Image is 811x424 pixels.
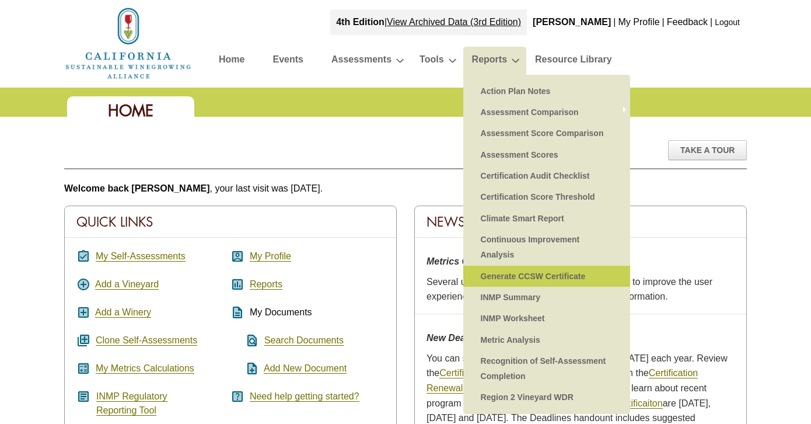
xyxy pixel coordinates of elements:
[475,308,618,329] a: INMP Worksheet
[439,368,554,378] a: Certification Renewal Steps
[618,17,659,27] a: My Profile
[76,305,90,319] i: add_box
[475,329,618,350] a: Metric Analysis
[65,206,396,238] div: Quick Links
[230,362,259,376] i: note_add
[475,229,618,266] a: Continuous Improvement Analysis
[95,307,151,318] a: Add a Winery
[667,17,708,27] a: Feedback
[475,165,618,186] a: Certification Audit Checklist
[230,249,244,263] i: account_box
[76,249,90,263] i: assignment_turned_in
[76,362,90,376] i: calculate
[96,391,167,416] a: INMP RegulatoryReporting Tool
[475,208,618,229] a: Climate Smart Report
[427,333,492,343] strong: New Deadlines
[612,9,617,35] div: |
[475,186,618,207] a: Certification Score Threshold
[230,390,244,404] i: help_center
[475,102,618,123] a: Assessment Comparison
[219,51,244,72] a: Home
[96,335,197,346] a: Clone Self-Assessments
[555,398,662,409] a: Deadlines for Certificaiton
[108,100,153,121] span: Home
[250,279,282,290] a: Reports
[475,123,618,144] a: Assessment Score Comparison
[661,9,666,35] div: |
[475,266,618,287] a: Generate CCSW Certificate
[475,81,618,102] a: Action Plan Notes
[472,51,507,72] a: Reports
[336,17,384,27] strong: 4th Edition
[230,333,259,347] i: find_in_page
[475,387,618,408] a: Region 2 Vineyard WDR
[95,279,159,290] a: Add a Vineyard
[272,51,303,72] a: Events
[331,51,391,72] a: Assessments
[76,390,90,404] i: article
[64,37,193,47] a: Home
[230,305,244,319] i: description
[420,51,443,72] a: Tools
[387,17,521,27] a: View Archived Data (3rd Edition)
[250,251,291,262] a: My Profile
[64,183,210,193] b: Welcome back [PERSON_NAME]
[715,18,740,27] a: Logout
[64,181,747,196] p: , your last visit was [DATE].
[64,6,193,81] img: logo_cswa2x.png
[230,277,244,291] i: assessment
[264,363,347,374] a: Add New Document
[76,277,90,291] i: add_circle
[96,251,186,262] a: My Self-Assessments
[415,206,746,238] div: News
[535,51,612,72] a: Resource Library
[330,9,527,35] div: |
[427,277,712,302] span: Several updates were made to the metrics center to improve the user experience and remove under-u...
[709,9,714,35] div: |
[264,335,344,346] a: Search Documents
[250,391,359,402] a: Need help getting started?
[427,256,531,266] strong: Metrics Center Updates
[427,368,698,394] a: Certification Renewal Webinar
[96,363,194,374] a: My Metrics Calculations
[533,17,611,27] b: [PERSON_NAME]
[250,307,312,317] span: My Documents
[621,106,627,118] span: »
[475,350,618,387] a: Recognition of Self-Assessment Completion
[475,287,618,308] a: INMP Summary
[475,144,618,165] a: Assessment Scores
[668,140,747,160] div: Take A Tour
[76,333,90,347] i: queue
